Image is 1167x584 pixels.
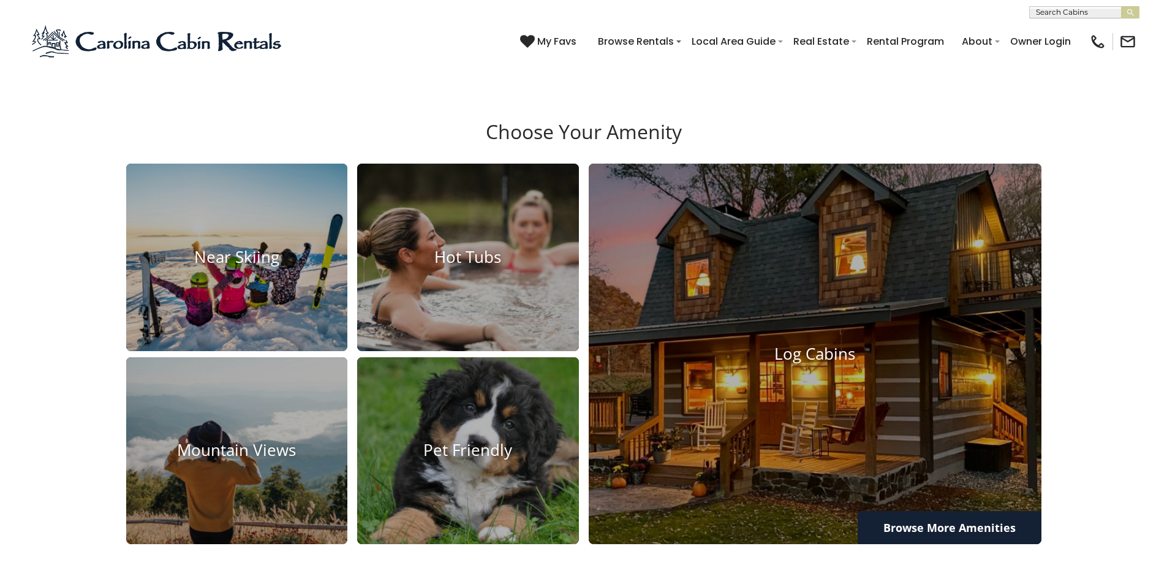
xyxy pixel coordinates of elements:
[1089,33,1106,50] img: phone-regular-black.png
[126,357,348,545] a: Mountain Views
[537,34,576,49] span: My Favs
[589,344,1041,363] h4: Log Cabins
[589,164,1041,545] a: Log Cabins
[861,31,950,52] a: Rental Program
[956,31,999,52] a: About
[1004,31,1077,52] a: Owner Login
[787,31,855,52] a: Real Estate
[357,441,579,460] h4: Pet Friendly
[31,23,285,60] img: Blue-2.png
[357,357,579,545] a: Pet Friendly
[357,248,579,267] h4: Hot Tubs
[126,248,348,267] h4: Near Skiing
[685,31,782,52] a: Local Area Guide
[592,31,680,52] a: Browse Rentals
[357,164,579,351] a: Hot Tubs
[520,34,580,50] a: My Favs
[126,441,348,460] h4: Mountain Views
[124,120,1043,163] h3: Choose Your Amenity
[1119,33,1136,50] img: mail-regular-black.png
[858,511,1041,544] a: Browse More Amenities
[126,164,348,351] a: Near Skiing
